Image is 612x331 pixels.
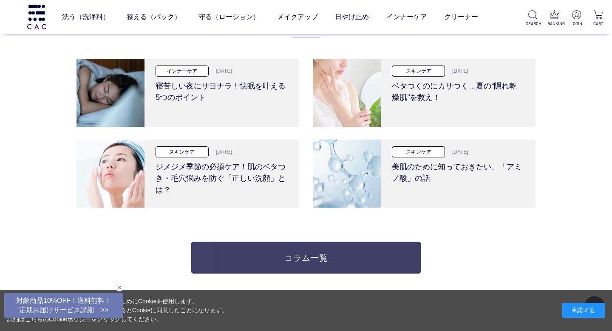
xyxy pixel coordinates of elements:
[191,242,421,274] a: コラム一覧
[313,59,535,127] a: ベタつくのにカサつく…夏の“隠れ乾燥肌”を救え！ スキンケア [DATE] ベタつくのにカサつく…夏の“隠れ乾燥肌”を救え！
[211,67,232,75] p: [DATE]
[392,157,524,184] h3: 美肌のために知っておきたい、「アミノ酸」の話
[591,10,605,27] a: CART
[76,59,299,127] a: 寝苦しい夜にサヨナラ！快眠を叶える5つのポイント インナーケア [DATE] 寝苦しい夜にサヨナラ！快眠を叶える5つのポイント
[447,67,468,75] p: [DATE]
[277,5,318,29] a: メイクアップ
[569,20,584,27] p: LOGIN
[76,59,144,127] img: 寝苦しい夜にサヨナラ！快眠を叶える5つのポイント
[76,140,299,208] a: ジメジメ季節の必須ケア！肌のベタつき・毛穴悩みを防ぐ「正しい洗顔」とは？ スキンケア [DATE] ジメジメ季節の必須ケア！肌のベタつき・毛穴悩みを防ぐ「正しい洗顔」とは？
[526,10,540,27] a: SEARCH
[26,5,47,29] img: logo
[392,66,445,76] p: スキンケア
[526,20,540,27] p: SEARCH
[62,5,110,29] a: 洗う（洗浄料）
[198,5,260,29] a: 守る（ローション）
[156,77,288,103] h3: 寝苦しい夜にサヨナラ！快眠を叶える5つのポイント
[76,140,144,208] img: ジメジメ季節の必須ケア！肌のベタつき・毛穴悩みを防ぐ「正しい洗顔」とは？
[335,5,369,29] a: 日やけ止め
[444,5,478,29] a: クリーナー
[447,148,468,156] p: [DATE]
[392,77,524,103] h3: ベタつくのにカサつく…夏の“隠れ乾燥肌”を救え！
[386,5,427,29] a: インナーケア
[313,140,535,208] a: 美肌のために知っておきたい、「アミノ酸」の話 スキンケア [DATE] 美肌のために知っておきたい、「アミノ酸」の話
[211,148,232,156] p: [DATE]
[547,20,561,27] p: RANKING
[127,5,181,29] a: 整える（パック）
[569,10,584,27] a: LOGIN
[156,66,209,76] p: インナーケア
[547,10,561,27] a: RANKING
[156,157,288,196] h3: ジメジメ季節の必須ケア！肌のベタつき・毛穴悩みを防ぐ「正しい洗顔」とは？
[591,20,605,27] p: CART
[313,59,381,127] img: ベタつくのにカサつく…夏の“隠れ乾燥肌”を救え！
[156,146,209,157] p: スキンケア
[313,140,381,208] img: 美肌のために知っておきたい、「アミノ酸」の話
[562,303,605,318] div: 承諾する
[392,146,445,157] p: スキンケア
